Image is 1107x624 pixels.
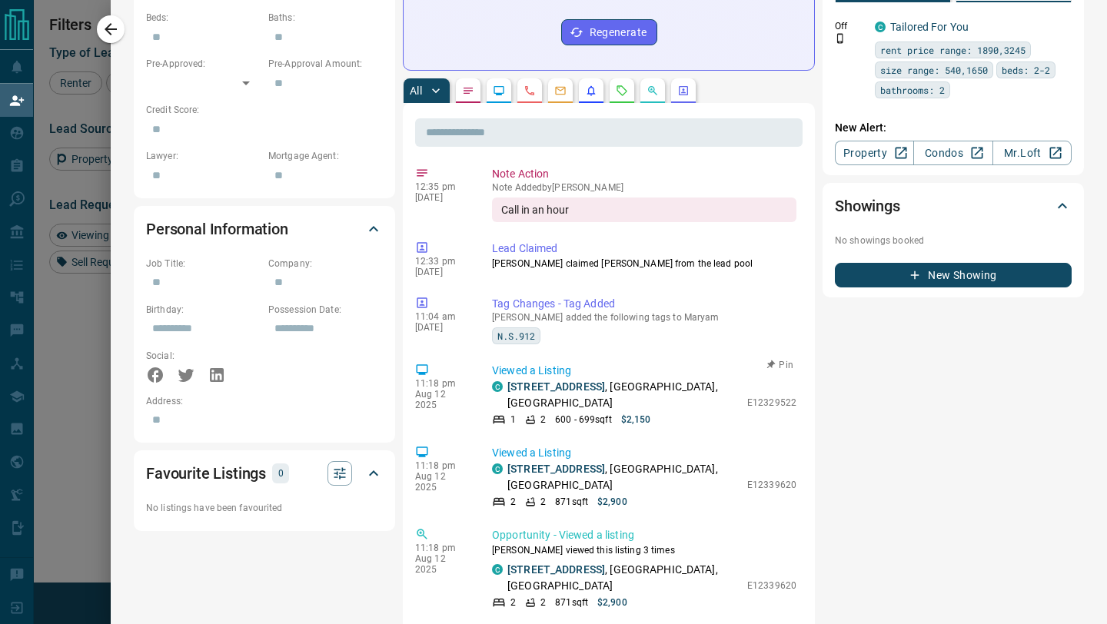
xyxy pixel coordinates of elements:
[585,85,597,97] svg: Listing Alerts
[677,85,690,97] svg: Agent Actions
[268,257,383,271] p: Company:
[507,379,740,411] p: , [GEOGRAPHIC_DATA], [GEOGRAPHIC_DATA]
[268,149,383,163] p: Mortgage Agent:
[835,188,1072,224] div: Showings
[747,396,796,410] p: E12329522
[510,596,516,609] p: 2
[507,461,740,493] p: , [GEOGRAPHIC_DATA], [GEOGRAPHIC_DATA]
[835,234,1072,247] p: No showings booked
[268,303,383,317] p: Possession Date:
[492,463,503,474] div: condos.ca
[415,543,469,553] p: 11:18 pm
[554,85,567,97] svg: Emails
[835,194,900,218] h2: Showings
[146,149,261,163] p: Lawyer:
[540,495,546,509] p: 2
[415,267,469,277] p: [DATE]
[747,478,796,492] p: E12339620
[507,562,740,594] p: , [GEOGRAPHIC_DATA], [GEOGRAPHIC_DATA]
[462,85,474,97] svg: Notes
[492,166,796,182] p: Note Action
[524,85,536,97] svg: Calls
[146,57,261,71] p: Pre-Approved:
[146,103,383,117] p: Credit Score:
[146,257,261,271] p: Job Title:
[492,257,796,271] p: [PERSON_NAME] claimed [PERSON_NAME] from the lead pool
[835,263,1072,287] button: New Showing
[146,394,383,408] p: Address:
[146,11,261,25] p: Beds:
[146,349,261,363] p: Social:
[415,553,469,575] p: Aug 12 2025
[146,303,261,317] p: Birthday:
[890,21,969,33] a: Tailored For You
[555,413,611,427] p: 600 - 699 sqft
[507,463,605,475] a: [STREET_ADDRESS]
[758,358,803,372] button: Pin
[268,11,383,25] p: Baths:
[415,471,469,493] p: Aug 12 2025
[415,322,469,333] p: [DATE]
[268,57,383,71] p: Pre-Approval Amount:
[146,217,288,241] h2: Personal Information
[146,211,383,247] div: Personal Information
[492,182,796,193] p: Note Added by [PERSON_NAME]
[880,42,1026,58] span: rent price range: 1890,3245
[835,120,1072,136] p: New Alert:
[647,85,659,97] svg: Opportunities
[835,19,866,33] p: Off
[835,141,914,165] a: Property
[1002,62,1050,78] span: beds: 2-2
[561,19,657,45] button: Regenerate
[621,413,651,427] p: $2,150
[492,197,796,222] div: Call in an hour
[875,22,886,32] div: condos.ca
[415,192,469,203] p: [DATE]
[492,296,796,312] p: Tag Changes - Tag Added
[492,363,796,379] p: Viewed a Listing
[540,413,546,427] p: 2
[492,527,796,543] p: Opportunity - Viewed a listing
[540,596,546,609] p: 2
[415,256,469,267] p: 12:33 pm
[597,495,627,509] p: $2,900
[415,181,469,192] p: 12:35 pm
[597,596,627,609] p: $2,900
[146,455,383,492] div: Favourite Listings0
[880,82,945,98] span: bathrooms: 2
[493,85,505,97] svg: Lead Browsing Activity
[415,389,469,410] p: Aug 12 2025
[510,495,516,509] p: 2
[880,62,988,78] span: size range: 540,1650
[992,141,1072,165] a: Mr.Loft
[507,380,605,393] a: [STREET_ADDRESS]
[747,579,796,592] p: E12339620
[913,141,992,165] a: Condos
[415,311,469,322] p: 11:04 am
[497,328,535,344] span: N.S.912
[555,596,588,609] p: 871 sqft
[277,465,284,482] p: 0
[146,461,266,486] h2: Favourite Listings
[410,85,422,96] p: All
[415,460,469,471] p: 11:18 pm
[555,495,588,509] p: 871 sqft
[146,501,383,515] p: No listings have been favourited
[507,563,605,576] a: [STREET_ADDRESS]
[492,543,796,557] p: [PERSON_NAME] viewed this listing 3 times
[492,445,796,461] p: Viewed a Listing
[616,85,628,97] svg: Requests
[492,312,796,323] p: [PERSON_NAME] added the following tags to Maryam
[415,378,469,389] p: 11:18 pm
[510,413,516,427] p: 1
[835,33,846,44] svg: Push Notification Only
[492,381,503,392] div: condos.ca
[492,241,796,257] p: Lead Claimed
[492,564,503,575] div: condos.ca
